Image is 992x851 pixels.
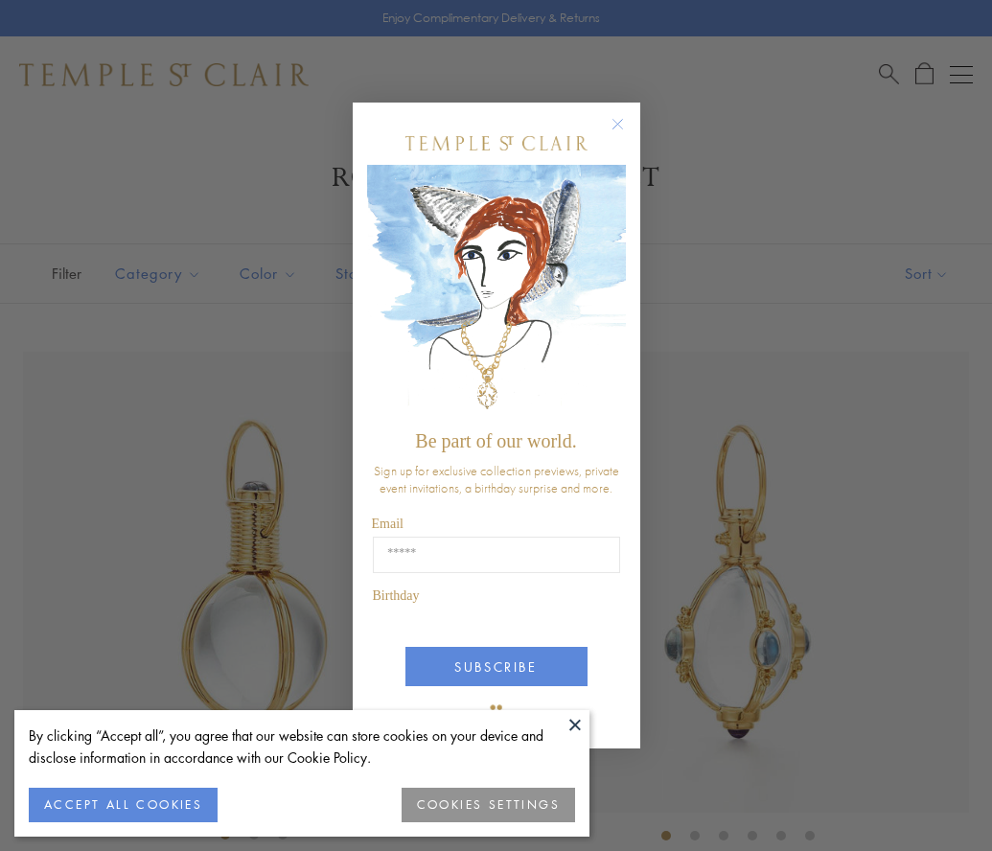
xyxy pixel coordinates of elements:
span: Be part of our world. [415,430,576,451]
input: Email [373,537,620,573]
img: Temple St. Clair [405,136,588,150]
button: ACCEPT ALL COOKIES [29,788,218,822]
button: SUBSCRIBE [405,647,588,686]
span: Email [372,517,404,531]
button: COOKIES SETTINGS [402,788,575,822]
span: Birthday [373,588,420,603]
img: c4a9eb12-d91a-4d4a-8ee0-386386f4f338.jpeg [367,165,626,421]
div: By clicking “Accept all”, you agree that our website can store cookies on your device and disclos... [29,724,575,769]
button: Close dialog [615,122,639,146]
img: TSC [477,691,516,729]
span: Sign up for exclusive collection previews, private event invitations, a birthday surprise and more. [374,462,619,496]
